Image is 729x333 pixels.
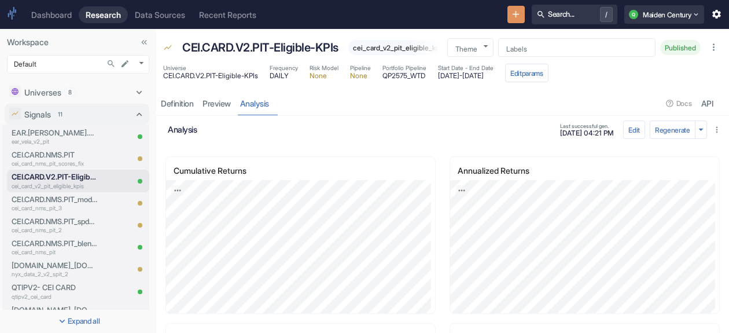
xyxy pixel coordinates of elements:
[24,108,51,120] p: Signals
[12,260,97,271] p: [DOMAIN_NAME]_[DOMAIN_NAME]
[660,43,701,52] span: Published
[12,204,97,213] p: cei_card_nms_pit_3
[12,127,97,146] a: EAR.[PERSON_NAME].V2.PITear_vela_v2_pit
[560,123,614,129] span: Last successful gen.
[623,120,645,139] button: config
[12,248,97,257] p: cei_card_nms_pit
[2,312,154,331] button: Expand all
[310,72,338,79] span: None
[179,36,341,59] div: CEI.CARD.V2.PIT-Eligible-KPIs
[12,238,97,257] a: CEI.CARD.NMS.PIT_blendeddeltascorecei_card_nms_pit
[12,149,97,160] p: CEI.CARD.NMS.PIT
[624,5,704,24] button: QMaiden Century
[701,98,713,109] div: API
[163,72,258,79] span: CEI.CARD.V2.PIT-Eligible-KPIs
[137,35,152,50] button: Collapse Sidebar
[532,5,617,24] button: Search.../
[198,92,235,115] a: preview
[350,64,371,72] span: Pipeline
[168,125,553,134] h6: analysis
[199,10,256,20] div: Recent Reports
[12,171,97,182] p: CEI.CARD.V2.PIT-Eligible-KPIs
[12,226,97,235] p: cei_card_nms_pit_2
[382,72,426,79] span: QP2575_WTD
[117,56,132,71] button: edit
[12,282,97,301] a: QTIPV2- CEI CARDqtipv2_cei_card
[54,110,67,119] span: 11
[79,6,128,23] a: Research
[348,43,450,52] span: cei_card_v2_pit_eligible_kpis
[12,194,97,213] a: CEI.CARD.NMS.PIT_modelweighteddeltascorecei_card_nms_pit_3
[350,72,371,79] span: None
[163,64,258,72] span: Universe
[182,39,338,56] p: CEI.CARD.V2.PIT-Eligible-KPIs
[456,185,468,196] a: Export; Press ENTER to open
[161,98,193,109] div: Definition
[12,137,97,146] p: ear_vela_v2_pit
[12,238,97,249] p: CEI.CARD.NMS.PIT_blendeddeltascore
[64,88,76,97] span: 8
[310,64,338,72] span: Risk Model
[12,182,97,191] p: cei_card_v2_pit_eligible_kpis
[156,92,729,115] div: resource tabs
[505,64,548,82] button: Editparams
[12,292,97,301] p: qtipv2_cei_card
[662,94,696,113] button: Docs
[135,10,185,20] div: Data Sources
[438,64,494,72] span: Start Date - End Date
[7,36,149,48] p: Workspace
[12,270,97,279] p: nyx_data_2_v2_spit_2
[12,305,97,323] a: [DOMAIN_NAME]_[DOMAIN_NAME]nyx_data_2_v2_spit
[270,64,298,72] span: Frequency
[12,216,97,235] a: CEI.CARD.NMS.PIT_spdeltascorecei_card_nms_pit_2
[5,82,149,103] div: Universes8
[650,120,695,139] button: Regenerate
[12,194,97,205] p: CEI.CARD.NMS.PIT_modelweighteddeltascore
[12,305,97,316] p: [DOMAIN_NAME]_[DOMAIN_NAME]
[270,72,298,79] span: DAILY
[12,127,97,138] p: EAR.[PERSON_NAME].V2.PIT
[560,130,614,137] span: [DATE] 04:21 PM
[24,6,79,23] a: Dashboard
[31,10,72,20] div: Dashboard
[235,92,274,115] a: analysis
[12,171,97,190] a: CEI.CARD.V2.PIT-Eligible-KPIscei_card_v2_pit_eligible_kpis
[12,149,97,168] a: CEI.CARD.NMS.PITcei_card_nms_pit_scores_fix
[5,104,149,125] div: Signals11
[7,55,149,74] div: Default
[104,56,119,71] button: Search...
[507,6,525,24] button: New Resource
[438,72,494,79] span: [DATE] - [DATE]
[12,159,97,168] p: cei_card_nms_pit_scores_fix
[458,164,547,177] p: Annualized Returns
[12,216,97,227] p: CEI.CARD.NMS.PIT_spdeltascore
[12,260,97,279] a: [DOMAIN_NAME]_[DOMAIN_NAME]nyx_data_2_v2_spit_2
[172,185,184,196] a: Export; Press ENTER to open
[163,43,172,54] span: Signal
[86,10,121,20] div: Research
[192,6,263,23] a: Recent Reports
[174,164,264,177] p: Cumulative Returns
[128,6,192,23] a: Data Sources
[382,64,426,72] span: Portfolio Pipeline
[629,10,638,19] div: Q
[12,282,97,293] p: QTIPV2- CEI CARD
[24,86,61,98] p: Universes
